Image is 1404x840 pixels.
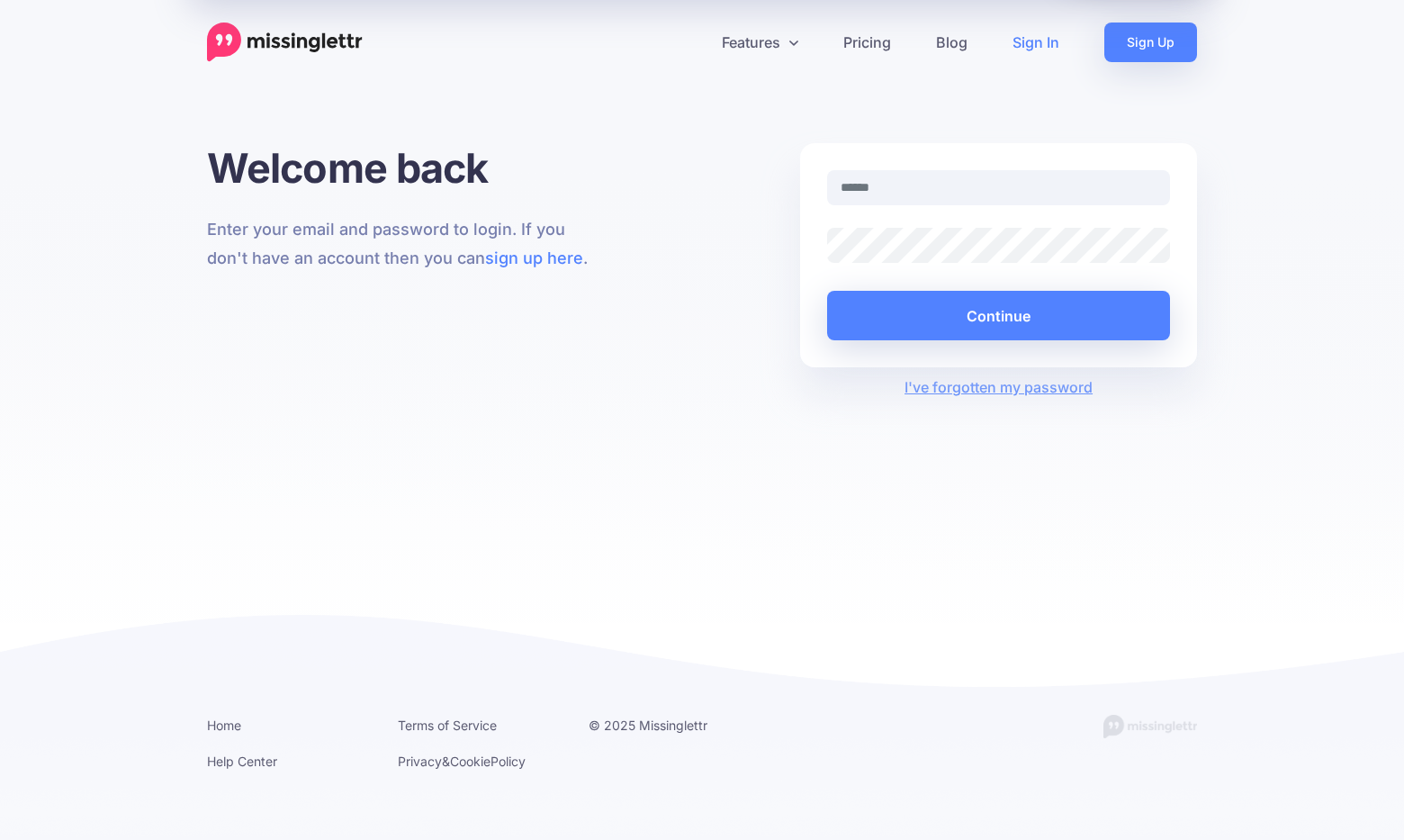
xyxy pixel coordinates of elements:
a: Features [699,23,821,62]
a: Help Center [207,754,277,769]
a: Sign Up [1104,23,1197,62]
a: Blog [913,23,990,62]
p: Enter your email and password to login. If you don't have an account then you can . [207,215,604,273]
a: Cookie [450,754,490,769]
a: sign up here [485,248,583,267]
li: © 2025 Missinglettr [589,714,752,736]
h1: Welcome back [207,143,604,193]
li: & Policy [398,750,562,772]
a: I've forgotten my password [904,378,1093,396]
button: Continue [827,291,1170,340]
a: Home [207,718,241,733]
a: Privacy [398,754,442,769]
a: Pricing [821,23,913,62]
a: Sign In [990,23,1082,62]
a: Terms of Service [398,718,497,733]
